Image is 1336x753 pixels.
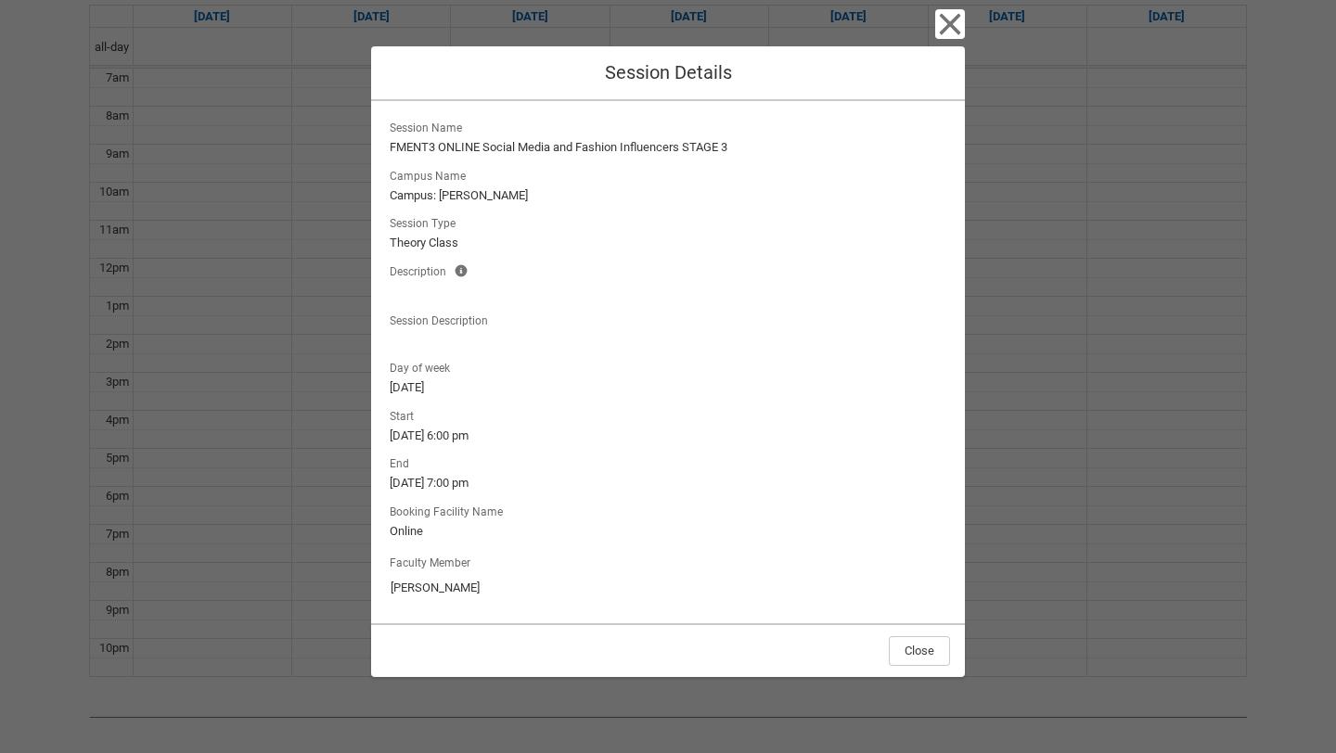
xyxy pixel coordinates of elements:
[390,116,469,136] span: Session Name
[390,234,946,252] lightning-formatted-text: Theory Class
[605,61,732,83] span: Session Details
[390,356,457,376] span: Day of week
[390,427,946,445] lightning-formatted-text: [DATE] 6:00 pm
[390,164,473,185] span: Campus Name
[390,474,946,492] lightning-formatted-text: [DATE] 7:00 pm
[889,636,950,666] button: Close
[390,500,510,520] span: Booking Facility Name
[390,309,495,329] span: Session Description
[390,138,946,157] lightning-formatted-text: FMENT3 ONLINE Social Media and Fashion Influencers STAGE 3
[935,9,965,39] button: Close
[390,452,417,472] span: End
[390,211,463,232] span: Session Type
[390,260,454,280] span: Description
[390,551,478,571] label: Faculty Member
[390,522,946,541] lightning-formatted-text: Online
[390,378,946,397] lightning-formatted-text: [DATE]
[390,404,421,425] span: Start
[390,186,946,205] lightning-formatted-text: Campus: [PERSON_NAME]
